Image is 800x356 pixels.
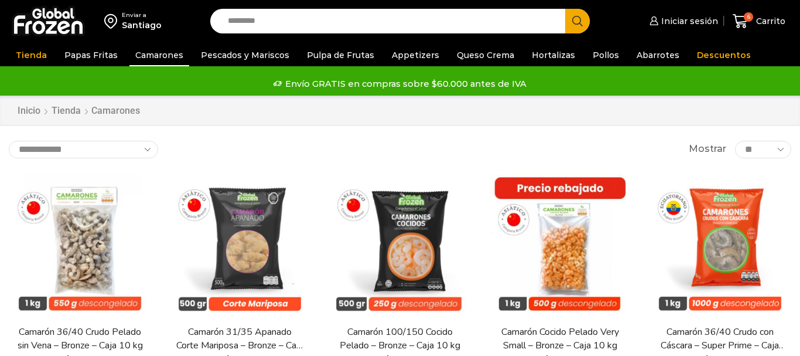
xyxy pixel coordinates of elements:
[753,15,785,27] span: Carrito
[451,44,520,66] a: Queso Crema
[16,326,144,352] a: Camarón 36/40 Crudo Pelado sin Vena – Bronze – Caja 10 kg
[122,11,162,19] div: Enviar a
[565,9,590,33] button: Search button
[176,326,304,352] a: Camarón 31/35 Apanado Corte Mariposa – Bronze – Caja 5 kg
[744,12,753,22] span: 6
[122,19,162,31] div: Santiago
[656,326,784,352] a: Camarón 36/40 Crudo con Cáscara – Super Prime – Caja 10 kg
[689,143,726,156] span: Mostrar
[691,44,757,66] a: Descuentos
[59,44,124,66] a: Papas Fritas
[104,11,122,31] img: address-field-icon.svg
[17,104,41,118] a: Inicio
[91,105,140,116] h1: Camarones
[336,326,464,352] a: Camarón 100/150 Cocido Pelado – Bronze – Caja 10 kg
[526,44,581,66] a: Hortalizas
[9,141,158,158] select: Pedido de la tienda
[730,8,788,35] a: 6 Carrito
[658,15,718,27] span: Iniciar sesión
[647,9,718,33] a: Iniciar sesión
[51,104,81,118] a: Tienda
[10,44,53,66] a: Tienda
[631,44,685,66] a: Abarrotes
[386,44,445,66] a: Appetizers
[301,44,380,66] a: Pulpa de Frutas
[195,44,295,66] a: Pescados y Mariscos
[17,104,140,118] nav: Breadcrumb
[587,44,625,66] a: Pollos
[129,44,189,66] a: Camarones
[496,326,624,352] a: Camarón Cocido Pelado Very Small – Bronze – Caja 10 kg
